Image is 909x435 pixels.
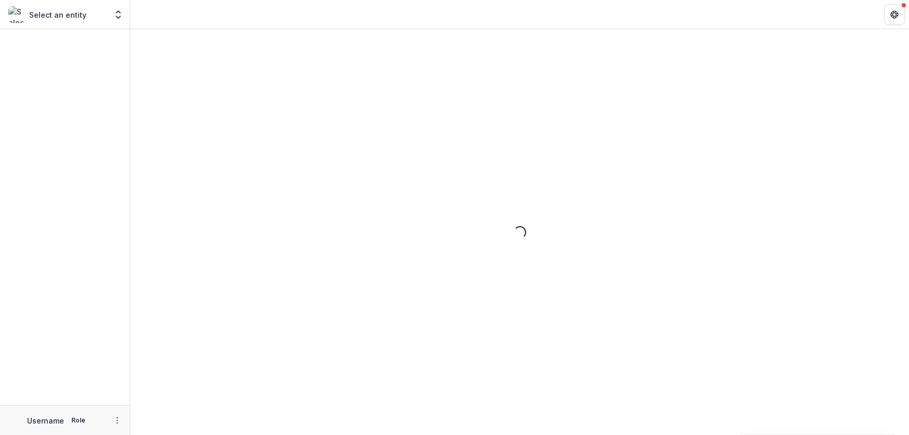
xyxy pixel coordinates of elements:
button: Get Help [884,4,905,25]
img: Select an entity [8,6,25,23]
p: Role [68,416,89,425]
button: More [111,414,123,427]
button: Open entity switcher [111,4,126,25]
p: Select an entity [29,9,86,20]
p: Username [27,415,64,426]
